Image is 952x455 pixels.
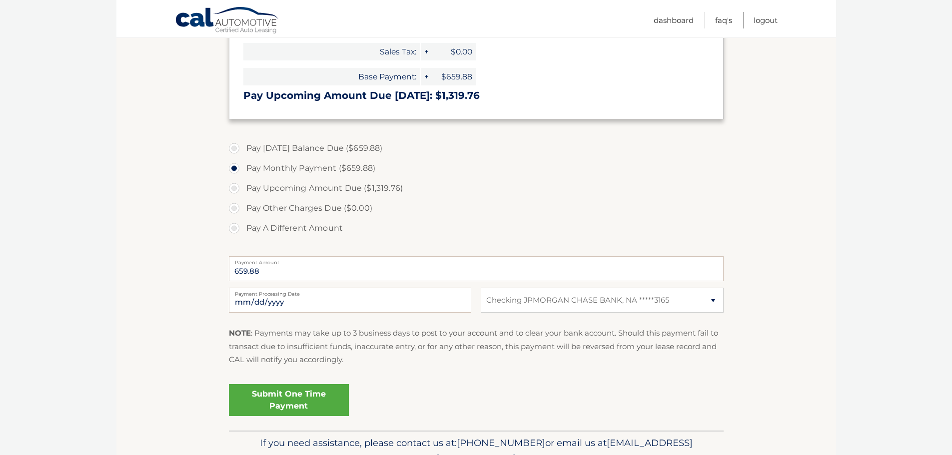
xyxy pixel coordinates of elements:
input: Payment Date [229,288,471,313]
label: Payment Amount [229,256,724,264]
label: Pay Upcoming Amount Due ($1,319.76) [229,178,724,198]
a: Submit One Time Payment [229,384,349,416]
p: : Payments may take up to 3 business days to post to your account and to clear your bank account.... [229,327,724,366]
span: + [421,68,431,85]
span: $0.00 [431,43,476,60]
label: Pay Other Charges Due ($0.00) [229,198,724,218]
label: Pay Monthly Payment ($659.88) [229,158,724,178]
label: Payment Processing Date [229,288,471,296]
a: Logout [754,12,778,28]
a: FAQ's [715,12,732,28]
span: Base Payment: [243,68,420,85]
label: Pay [DATE] Balance Due ($659.88) [229,138,724,158]
span: Sales Tax: [243,43,420,60]
span: $659.88 [431,68,476,85]
h3: Pay Upcoming Amount Due [DATE]: $1,319.76 [243,89,709,102]
span: [PHONE_NUMBER] [457,437,545,449]
a: Dashboard [654,12,694,28]
input: Payment Amount [229,256,724,281]
label: Pay A Different Amount [229,218,724,238]
strong: NOTE [229,328,251,338]
span: + [421,43,431,60]
a: Cal Automotive [175,6,280,35]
